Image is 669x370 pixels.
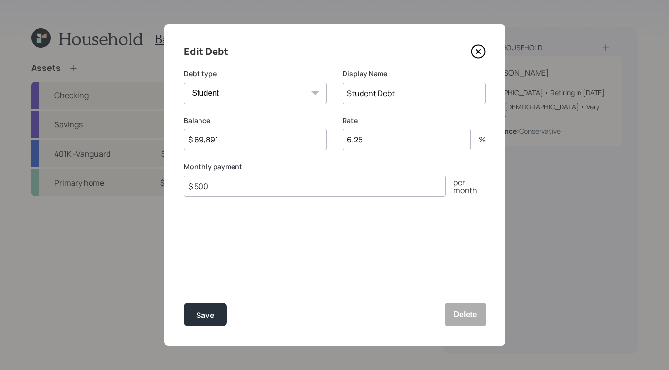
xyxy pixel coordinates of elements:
[471,136,486,143] div: %
[445,303,485,326] button: Delete
[184,44,228,59] h4: Edit Debt
[196,309,215,322] div: Save
[446,178,486,194] div: per month
[343,116,486,125] label: Rate
[184,69,327,79] label: Debt type
[343,69,486,79] label: Display Name
[184,162,486,172] label: Monthly payment
[184,116,327,125] label: Balance
[184,303,227,326] button: Save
